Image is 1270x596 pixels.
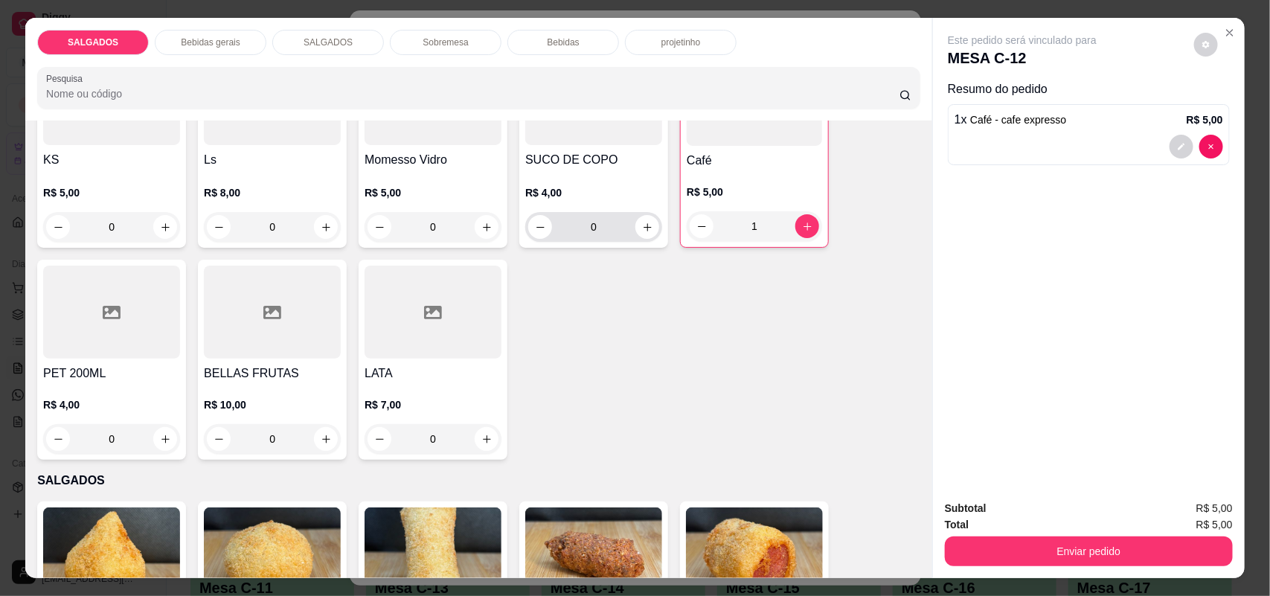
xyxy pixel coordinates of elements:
[46,215,70,239] button: decrease-product-quantity
[368,215,391,239] button: decrease-product-quantity
[635,215,659,239] button: increase-product-quantity
[46,86,899,101] input: Pesquisa
[945,519,969,531] strong: Total
[661,36,701,48] p: projetinho
[153,215,177,239] button: increase-product-quantity
[43,365,180,382] h4: PET 200ML
[945,536,1233,566] button: Enviar pedido
[204,397,341,412] p: R$ 10,00
[68,36,118,48] p: SALGADOS
[687,152,822,170] h4: Café
[365,397,501,412] p: R$ 7,00
[423,36,468,48] p: Sobremesa
[1196,516,1233,533] span: R$ 5,00
[687,185,822,199] p: R$ 5,00
[1170,135,1193,158] button: decrease-product-quantity
[368,427,391,451] button: decrease-product-quantity
[955,111,1067,129] p: 1 x
[46,72,88,85] label: Pesquisa
[153,427,177,451] button: increase-product-quantity
[207,215,231,239] button: decrease-product-quantity
[365,185,501,200] p: R$ 5,00
[314,427,338,451] button: increase-product-quantity
[948,33,1097,48] p: Este pedido será vinculado para
[365,151,501,169] h4: Momesso Vidro
[1199,135,1223,158] button: decrease-product-quantity
[525,185,662,200] p: R$ 4,00
[204,151,341,169] h4: Ls
[948,48,1097,68] p: MESA C-12
[1194,33,1218,57] button: decrease-product-quantity
[37,472,920,490] p: SALGADOS
[475,215,498,239] button: increase-product-quantity
[43,185,180,200] p: R$ 5,00
[204,365,341,382] h4: BELLAS FRUTAS
[1196,500,1233,516] span: R$ 5,00
[365,365,501,382] h4: LATA
[43,151,180,169] h4: KS
[547,36,579,48] p: Bebidas
[1187,112,1223,127] p: R$ 5,00
[181,36,240,48] p: Bebidas gerais
[945,502,987,514] strong: Subtotal
[46,427,70,451] button: decrease-product-quantity
[525,151,662,169] h4: SUCO DE COPO
[304,36,353,48] p: SALGADOS
[43,397,180,412] p: R$ 4,00
[207,427,231,451] button: decrease-product-quantity
[475,427,498,451] button: increase-product-quantity
[948,80,1230,98] p: Resumo do pedido
[1218,21,1242,45] button: Close
[314,215,338,239] button: increase-product-quantity
[970,114,1066,126] span: Café - cafe expresso
[204,185,341,200] p: R$ 8,00
[528,215,552,239] button: decrease-product-quantity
